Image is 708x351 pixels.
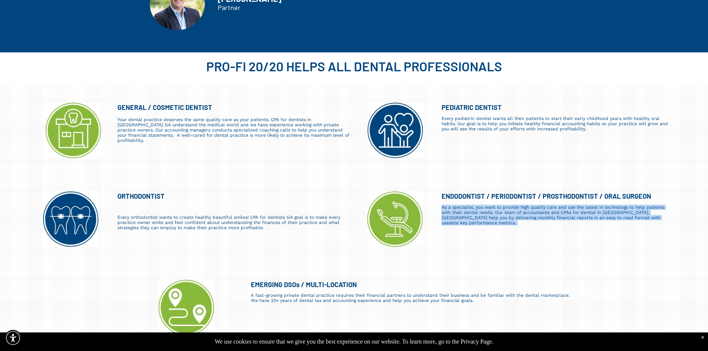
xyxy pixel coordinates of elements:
span: Your dental practice deserves the same quality care as your patients. CPA for dentists in [GEOGRA... [117,117,349,143]
span: A fast-growing private dental practice requires their financial partners to understand their busi... [251,293,570,303]
img: An icon of a dental chair with a microscope in a green circle. [367,191,423,247]
div: ORTHODONTIST [117,192,350,200]
font: Partner [218,3,240,12]
div: Accessibility Menu [5,330,21,346]
span: Every orthodontist wants to create healthy beautiful smiles! CPA for dentists GA goal is to make ... [117,215,340,230]
div: ENDODONTIST / PERIODONTIST / PROSTHODONTIST / ORAL SURGEON [442,192,675,200]
span: GENERAL / COSMETIC DENTIST [117,103,212,111]
img: A man and a child are hugging each other with a heart in the middle. [367,103,423,158]
div: Dismiss notification [701,334,704,341]
img: A green circle with two white pins on it and a line going through it. [158,280,214,335]
div: PEDIATRIC DENTIST [442,103,675,111]
span: As a specialist, you want to provide high quality care and use the latest in technology to help p... [442,205,665,225]
img: Two teeth with braces on them in a blue circle. [43,191,98,247]
span: PRO-FI 20/20 HELPS ALL DENTAL PROFESSIONALS [206,58,502,74]
div: EMERGING DSOs / MULTI-LOCATION [251,280,573,289]
img: An icon of a dental office with a tooth on the top of it. [45,103,101,158]
span: Every pediatric dentist wants all their patients to start their early childhood years with health... [442,116,668,131]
